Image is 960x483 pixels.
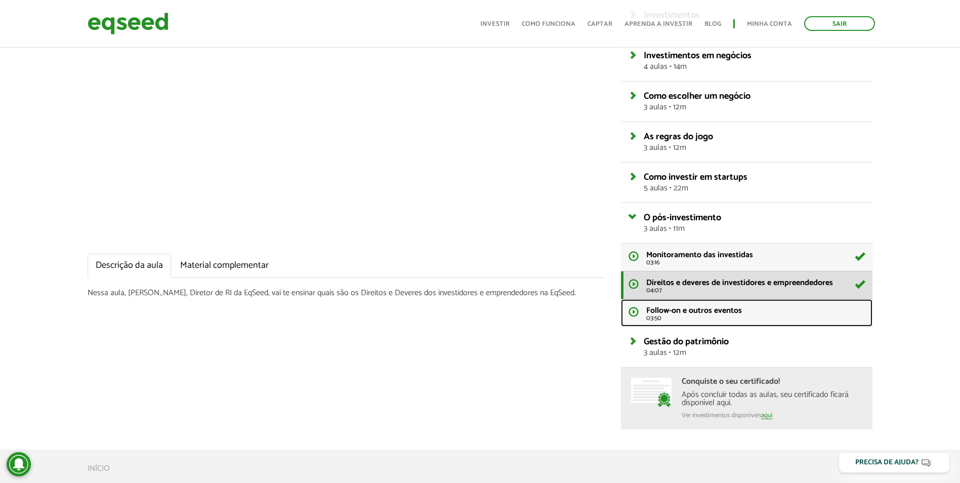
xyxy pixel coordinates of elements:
a: Sair [804,16,875,31]
a: Monitoramento das investidas 03:16 [621,244,872,271]
span: Monitoramento das investidas [646,248,753,262]
div: Após concluir todas as aulas, seu certificado ficará disponível aqui. [682,391,862,407]
a: Investimentos em negócios4 aulas • 14m [644,51,865,71]
span: As regras do jogo [644,129,713,144]
a: Direitos e deveres de investidores e empreendedores 04:07 [621,271,872,299]
span: Direitos e deveres de investidores e empreendedores [646,276,833,290]
a: Minha conta [747,21,792,27]
span: 5 aulas • 22m [644,184,865,192]
strong: Conquiste o seu certificado! [682,375,780,388]
span: 3 aulas • 12m [644,349,865,357]
a: Captar [588,21,612,27]
a: Como escolher um negócio3 aulas • 12m [644,92,865,111]
a: Blog [704,21,721,27]
img: EqSeed [88,10,169,37]
span: Investimentos em negócios [644,48,752,63]
p: Nessa aula, [PERSON_NAME], Diretor de RI da EqSeed, vai te ensinar quais são os Direitos e Devere... [88,288,606,298]
span: Gestão do patrimônio [644,334,729,349]
a: Investir [480,21,510,27]
span: Como escolher um negócio [644,89,750,104]
span: 03:50 [646,315,865,321]
a: O pós-investimento3 aulas • 11m [644,213,865,233]
span: 3 aulas • 12m [644,103,865,111]
span: 3 aulas • 12m [644,144,865,152]
div: Ver investimentos disponíveis [682,412,862,419]
span: 4 aulas • 14m [644,63,865,71]
a: Gestão do patrimônio3 aulas • 12m [644,337,865,357]
span: 03:16 [646,259,865,266]
span: 3 aulas • 11m [644,225,865,233]
a: Follow-on e outros eventos 03:50 [621,299,872,327]
img: conquiste-certificado.png [631,378,672,407]
a: Aprenda a investir [624,21,692,27]
span: O pós-investimento [644,210,721,225]
a: aqui [761,412,773,419]
a: Início [88,465,110,473]
span: 04:07 [646,287,865,294]
span: Follow-on e outros eventos [646,304,742,317]
a: As regras do jogo3 aulas • 12m [644,132,865,152]
a: Como funciona [522,21,575,27]
a: Como investir em startups5 aulas • 22m [644,173,865,192]
span: Como investir em startups [644,170,747,185]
